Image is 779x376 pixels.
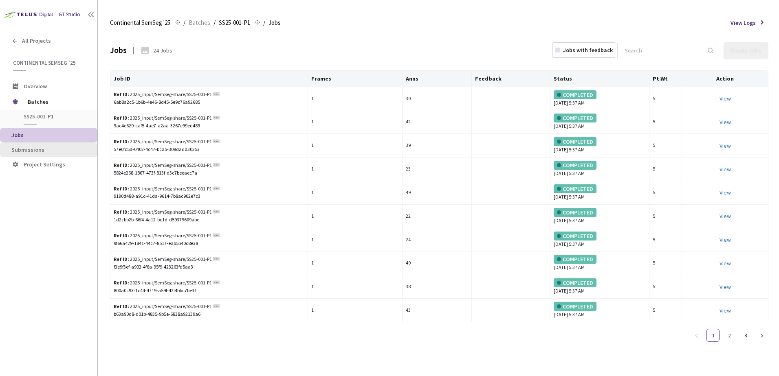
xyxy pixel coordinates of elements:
td: 1 [308,157,403,181]
div: COMPLETED [554,161,596,170]
td: 24 [403,228,471,252]
div: 2025_input/SemSeg-share/SS25-001-P1-ano/Left_2025-01-18_20-08-48.838_measurement_ALL-00688_OD_SVC... [114,303,211,310]
td: 5 [649,181,682,205]
div: [DATE] 5:37 AM [554,232,645,248]
div: 2025_input/SemSeg-share/SS25-001-P1-ano/Right_2025-01-18_20-07-02.467_measurement_ALL-00688_OD_SV... [114,279,211,287]
td: 5 [649,299,682,322]
td: 5 [649,87,682,111]
span: SS25-001-P1 [24,113,84,120]
span: Jobs [268,18,281,28]
td: 38 [403,275,471,299]
td: 1 [308,275,403,299]
div: 2025_input/SemSeg-share/SS25-001-P1-ano/Right_2025-01-18_20-07-02.467_measurement_ALL-00688_OD_SV... [114,162,211,169]
span: Jobs [11,131,24,139]
a: 2 [723,329,735,341]
div: [DATE] 5:37 AM [554,302,645,319]
div: 24 Jobs [153,46,172,55]
div: 2025_input/SemSeg-share/SS25-001-P1-ano/Front_2025-01-18_20-08-48.838_measurement_ALL-00688_OD_SV... [114,232,211,240]
div: 9ac4e629-caf5-4ae7-a2aa-3267e99ed489 [114,122,304,130]
span: Batches [28,94,84,110]
a: View [720,118,731,126]
b: Ref ID: [114,280,129,286]
a: View [720,189,731,196]
td: 42 [403,110,471,134]
div: 2025_input/SemSeg-share/SS25-001-P1-ano/Rear_2025-01-18_20-07-02.467_measurement_ALL-00688_OD_SVC... [114,91,211,98]
td: 40 [403,251,471,275]
div: 2025_input/SemSeg-share/SS25-001-P1-ano/Rear_2025-01-18_20-07-02.467_measurement_ALL-00688_OD_SVC... [114,185,211,193]
li: 1 [706,329,720,342]
th: Anns [403,71,471,87]
div: COMPLETED [554,137,596,146]
div: 2025_input/SemSeg-share/SS25-001-P1-ano/Right_2025-01-18_20-28-39.742_measurement_ALL-00688_OD_SV... [114,208,211,216]
div: COMPLETED [554,255,596,264]
b: Ref ID: [114,232,129,238]
b: Ref ID: [114,209,129,215]
div: 9190d488-a91c-41da-9614-7b8ac902e7c3 [114,192,304,200]
td: 1 [308,205,403,228]
div: [DATE] 5:37 AM [554,137,645,154]
div: b63a90d8-d01b-4835-9b5e-6838a92139a6 [114,310,304,318]
button: left [690,329,703,342]
a: 1 [707,329,719,341]
b: Ref ID: [114,186,129,192]
li: / [213,18,216,28]
li: Previous Page [690,329,703,342]
b: Ref ID: [114,138,129,144]
span: Batches [189,18,210,28]
td: 39 [403,134,471,157]
div: [DATE] 5:37 AM [554,161,645,177]
b: Ref ID: [114,115,129,121]
div: COMPLETED [554,232,596,240]
div: Create Jobs [731,47,761,54]
th: Frames [308,71,403,87]
div: [DATE] 5:37 AM [554,208,645,225]
b: Ref ID: [114,162,129,168]
div: 57e0fc5d-0402-4c47-bca5-309dadd30353 [114,146,304,153]
li: / [183,18,185,28]
span: Project Settings [24,161,65,168]
td: 5 [649,157,682,181]
div: COMPLETED [554,90,596,99]
div: [DATE] 5:37 AM [554,278,645,295]
div: COMPLETED [554,208,596,217]
span: Continental SemSeg '25 [110,18,170,28]
td: 43 [403,299,471,322]
div: COMPLETED [554,114,596,122]
button: right [755,329,768,342]
span: SS25-001-P1 [219,18,250,28]
th: Pt.Wt [649,71,682,87]
a: 3 [739,329,752,341]
div: [DATE] 5:37 AM [554,90,645,107]
b: Ref ID: [114,256,129,262]
div: 2025_input/SemSeg-share/SS25-001-P1-ano/Front_2025-01-18_20-28-39.742_measurement_ALL-00688_OD_SV... [114,256,211,263]
div: 2025_input/SemSeg-share/SS25-001-P1-ano/Left_2025-01-18_20-28-39.742_measurement_ALL-00688_OD_SVC... [114,138,211,146]
a: View [720,236,731,243]
td: 1 [308,110,403,134]
td: 23 [403,157,471,181]
a: View [720,95,731,102]
td: 30 [403,87,471,111]
b: Ref ID: [114,91,129,97]
li: 2 [723,329,736,342]
div: COMPLETED [554,184,596,193]
th: Status [550,71,649,87]
span: View Logs [731,19,756,27]
td: 22 [403,205,471,228]
td: 1 [308,228,403,252]
td: 1 [308,87,403,111]
div: [DATE] 5:37 AM [554,184,645,201]
a: View [720,212,731,220]
div: Jobs with feedback [563,46,613,54]
span: right [759,333,764,338]
li: 3 [739,329,752,342]
div: COMPLETED [554,278,596,287]
div: Jobs [110,44,127,56]
div: 2025_input/SemSeg-share/SS25-001-P1-ano/Front_2025-01-18_20-28-39.742_measurement_ALL-00688_OD_SV... [114,114,211,122]
a: View [720,283,731,291]
td: 5 [649,110,682,134]
a: View [720,166,731,173]
span: Continental SemSeg '25 [13,59,86,66]
td: 5 [649,134,682,157]
td: 1 [308,299,403,322]
div: GT Studio [59,11,80,19]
